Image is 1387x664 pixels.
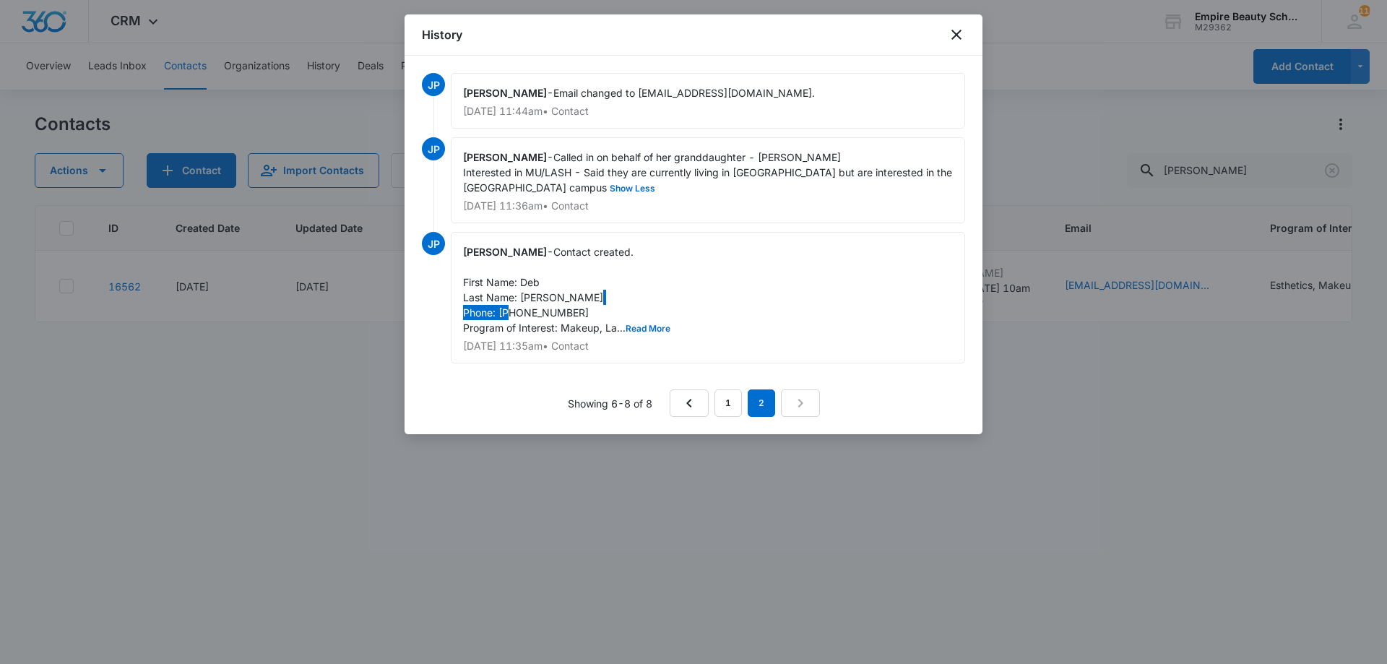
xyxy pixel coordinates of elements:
em: 2 [748,389,775,417]
p: [DATE] 11:44am • Contact [463,106,953,116]
a: Page 1 [714,389,742,417]
p: [DATE] 11:35am • Contact [463,341,953,351]
a: Previous Page [670,389,709,417]
nav: Pagination [670,389,820,417]
span: JP [422,232,445,255]
span: [PERSON_NAME] [463,246,547,258]
p: Showing 6-8 of 8 [568,396,652,411]
div: - [451,73,965,129]
h1: History [422,26,462,43]
p: [DATE] 11:36am • Contact [463,201,953,211]
div: - [451,137,965,223]
button: close [948,26,965,43]
button: Show Less [607,184,658,193]
div: - [451,232,965,363]
span: Contact created. First Name: Deb Last Name: [PERSON_NAME] Phone: [PHONE_NUMBER] Program of Intere... [463,246,670,334]
span: [PERSON_NAME] [463,87,547,99]
span: Email changed to [EMAIL_ADDRESS][DOMAIN_NAME]. [553,87,815,99]
span: JP [422,73,445,96]
button: Read More [626,324,670,333]
span: [PERSON_NAME] [463,151,547,163]
span: Called in on behalf of her granddaughter - [PERSON_NAME] Interested in MU/LASH - Said they are cu... [463,151,955,194]
span: JP [422,137,445,160]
